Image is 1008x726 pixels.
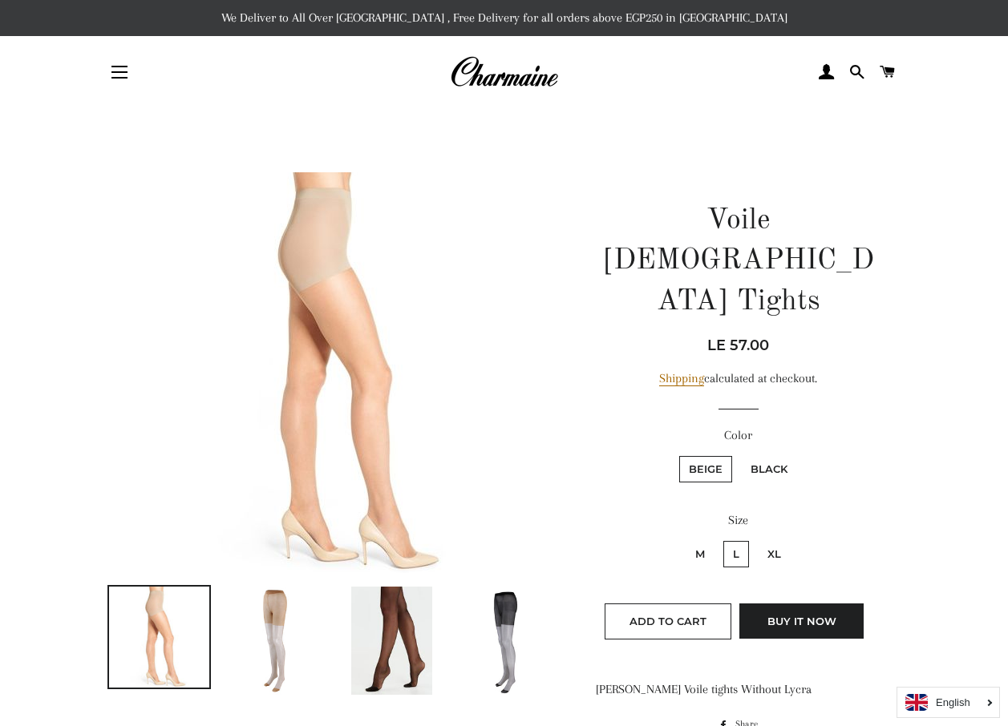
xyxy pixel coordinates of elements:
[450,54,558,90] img: Charmaine Egypt
[679,456,732,482] label: Beige
[596,426,880,446] label: Color
[758,541,791,567] label: XL
[659,371,704,386] a: Shipping
[472,587,544,695] img: Load image into Gallery viewer, Voile Ladies Tights
[739,603,864,639] button: Buy it now
[596,510,880,530] label: Size
[239,587,311,695] img: Load image into Gallery viewer, Voile Ladies Tights
[109,587,210,688] img: Load image into Gallery viewer, Voile Ladies Tights
[596,201,880,322] h1: Voile [DEMOGRAPHIC_DATA] Tights
[133,172,534,573] img: Voile Ladies Tights
[629,615,706,627] span: Add to Cart
[741,456,797,482] label: Black
[605,603,731,639] button: Add to Cart
[723,541,749,567] label: L
[707,337,769,354] span: LE 57.00
[596,680,880,700] div: [PERSON_NAME] Voile tights Without Lycra
[596,369,880,389] div: calculated at checkout.
[686,541,715,567] label: M
[351,587,432,695] img: Load image into Gallery viewer, Voile Ladies Tights
[936,697,970,708] i: English
[905,694,991,711] a: English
